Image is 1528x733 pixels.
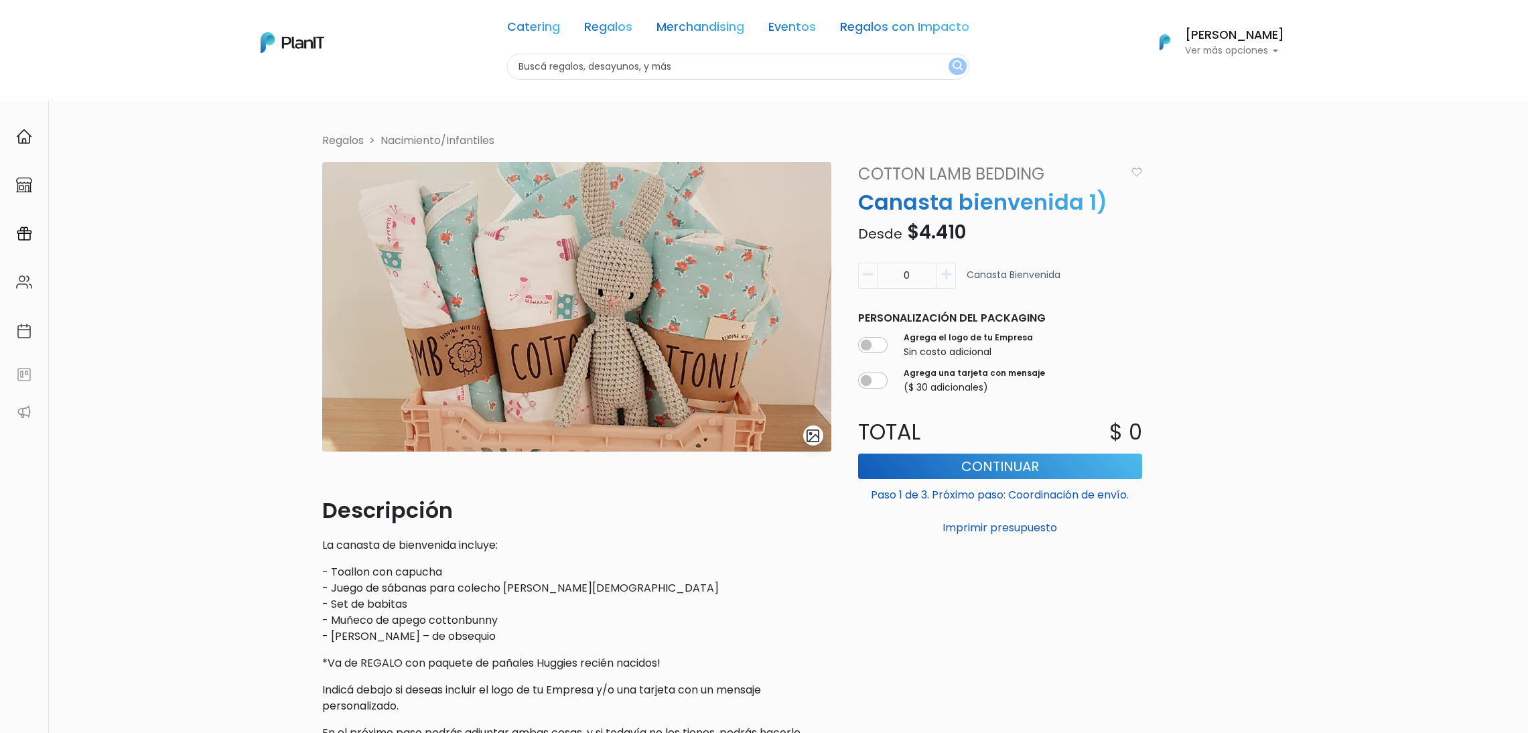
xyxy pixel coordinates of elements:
a: Merchandising [656,21,744,38]
button: Continuar [858,454,1142,479]
span: $4.410 [907,219,966,245]
img: campaigns-02234683943229c281be62815700db0a1741e53638e28bf9629b52c665b00959.svg [16,226,32,242]
img: gallery-light [805,428,821,444]
a: Eventos [768,21,816,38]
p: ($ 30 adicionales) [904,381,1045,395]
nav: breadcrumb [314,133,1214,151]
h6: [PERSON_NAME] [1185,29,1284,42]
a: Catering [507,21,560,38]
img: feedback-78b5a0c8f98aac82b08bfc38622c3050aee476f2c9584af64705fc4e61158814.svg [16,366,32,383]
img: people-662611757002400ad9ed0e3c099ab2801c6687ba6c219adb57efc949bc21e19d.svg [16,274,32,290]
li: Regalos [322,133,364,149]
a: Regalos [584,21,632,38]
label: Agrega el logo de tu Empresa [904,332,1033,344]
img: home-e721727adea9d79c4d83392d1f703f7f8bce08238fde08b1acbfd93340b81755.svg [16,129,32,145]
img: Canasta_1__otro_dise%C3%B1o.jpg [322,162,831,452]
label: Agrega una tarjeta con mensaje [904,367,1045,379]
img: marketplace-4ceaa7011d94191e9ded77b95e3339b90024bf715f7c57f8cf31f2d8c509eaba.svg [16,177,32,193]
p: - Toallon con capucha - Juego de sábanas para colecho [PERSON_NAME][DEMOGRAPHIC_DATA] - Set de ba... [322,564,831,645]
button: PlanIt Logo [PERSON_NAME] Ver más opciones [1142,25,1284,60]
p: Indicá debajo si deseas incluir el logo de tu Empresa y/o una tarjeta con un mensaje personalizado. [322,682,831,714]
p: $ 0 [1109,416,1142,448]
img: search_button-432b6d5273f82d61273b3651a40e1bd1b912527efae98b1b7a1b2c0702e16a8d.svg [953,60,963,73]
img: calendar-87d922413cdce8b2cf7b7f5f62616a5cf9e4887200fb71536465627b3292af00.svg [16,323,32,339]
span: Desde [858,224,902,243]
p: Descripción [322,494,831,527]
p: Paso 1 de 3. Próximo paso: Coordinación de envío. [858,482,1142,503]
p: Ver más opciones [1185,46,1284,56]
img: PlanIt Logo [1150,27,1180,57]
p: *Va de REGALO con paquete de pañales Huggies recién nacidos! [322,655,831,671]
img: heart_icon [1131,168,1142,177]
img: partners-52edf745621dab592f3b2c58e3bca9d71375a7ef29c3b500c9f145b62cc070d4.svg [16,404,32,420]
p: Canasta bienvenida [967,268,1060,294]
button: Imprimir presupuesto [858,517,1142,539]
p: La canasta de bienvenida incluye: [322,537,831,553]
p: Total [850,416,1000,448]
a: Regalos con Impacto [840,21,969,38]
p: Personalización del packaging [858,310,1142,326]
p: Canasta bienvenida 1) [850,186,1150,218]
input: Buscá regalos, desayunos, y más [507,54,969,80]
p: Sin costo adicional [904,345,1033,359]
a: Nacimiento/Infantiles [380,133,494,148]
a: Cotton Lamb Bedding [850,162,1125,186]
img: PlanIt Logo [261,32,324,53]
